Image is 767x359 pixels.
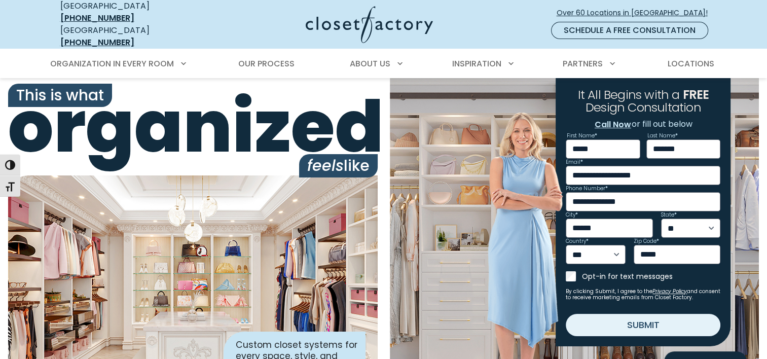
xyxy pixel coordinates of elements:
a: Call Now [594,118,632,131]
span: Design Consultation [586,99,701,116]
label: First Name [567,133,597,138]
nav: Primary Menu [43,50,724,78]
small: By clicking Submit, I agree to the and consent to receive marketing emails from Closet Factory. [566,289,720,301]
label: Phone Number [566,186,608,191]
a: Privacy Policy [652,288,687,295]
span: Inspiration [452,58,501,69]
label: City [566,212,578,218]
a: [PHONE_NUMBER] [60,37,134,48]
label: Opt-in for text messages [582,271,720,281]
span: FREE [682,86,709,103]
label: State [661,212,677,218]
button: Submit [566,314,720,336]
span: Partners [563,58,603,69]
a: [PHONE_NUMBER] [60,12,134,24]
label: Country [566,239,589,244]
img: Closet Factory Logo [306,6,433,43]
span: Locations [667,58,714,69]
span: Organization in Every Room [50,58,174,69]
span: organized [8,91,378,162]
span: Over 60 Locations in [GEOGRAPHIC_DATA]! [557,8,716,18]
span: About Us [350,58,390,69]
p: or fill out below [594,118,692,131]
i: feels [307,155,344,176]
label: Zip Code [634,239,659,244]
label: Last Name [647,133,678,138]
span: It All Begins with a [577,86,679,103]
span: like [299,154,378,177]
div: [GEOGRAPHIC_DATA] [60,24,207,49]
a: Over 60 Locations in [GEOGRAPHIC_DATA]! [556,4,716,22]
span: Our Process [238,58,295,69]
a: Schedule a Free Consultation [551,22,708,39]
label: Email [566,160,583,165]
